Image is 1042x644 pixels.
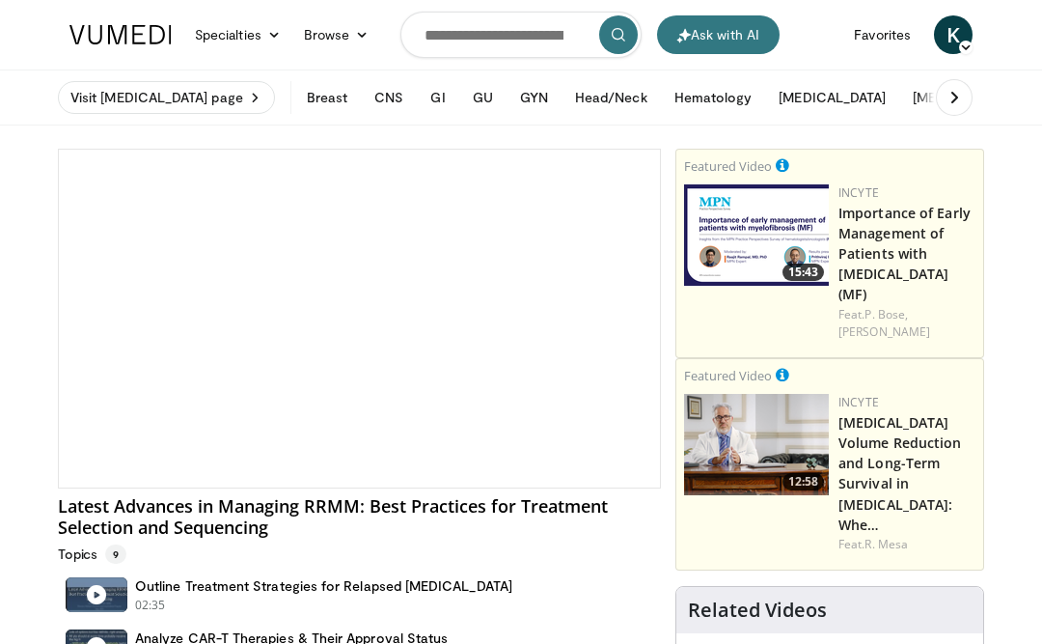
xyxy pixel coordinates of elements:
p: 02:35 [135,597,166,614]
span: 9 [105,545,126,564]
span: 15:43 [782,264,824,281]
small: Featured Video [684,367,772,384]
button: Head/Neck [563,78,659,117]
a: Incyte [838,394,879,410]
h4: Latest Advances in Managing RRMM: Best Practices for Treatment Selection and Sequencing [58,496,661,538]
a: Specialties [183,15,292,54]
a: Favorites [842,15,922,54]
a: [MEDICAL_DATA] Volume Reduction and Long-Term Survival in [MEDICAL_DATA]: Whe… [838,413,962,534]
button: GYN [508,78,560,117]
img: VuMedi Logo [69,25,172,44]
input: Search topics, interventions [400,12,642,58]
a: Incyte [838,184,879,201]
a: 12:58 [684,394,829,495]
img: 0ab4ba2a-1ce5-4c7e-8472-26c5528d93bc.png.150x105_q85_crop-smart_upscale.png [684,184,829,286]
a: Browse [292,15,381,54]
a: 15:43 [684,184,829,286]
button: Hematology [663,78,764,117]
div: Feat. [838,306,975,341]
span: 12:58 [782,473,824,490]
button: [MEDICAL_DATA] [767,78,897,117]
h4: Outline Treatment Strategies for Relapsed [MEDICAL_DATA] [135,577,512,595]
a: P. Bose, [864,306,908,322]
button: GI [419,78,456,117]
a: [PERSON_NAME] [838,323,930,340]
div: Feat. [838,536,975,553]
button: [MEDICAL_DATA] [901,78,1031,117]
img: 7350bff6-2067-41fe-9408-af54c6d3e836.png.150x105_q85_crop-smart_upscale.png [684,394,829,495]
a: Importance of Early Management of Patients with [MEDICAL_DATA] (MF) [838,204,971,303]
button: CNS [363,78,415,117]
h4: Related Videos [688,599,827,622]
a: Visit [MEDICAL_DATA] page [58,81,275,114]
button: Breast [295,78,359,117]
p: Topics [58,545,126,564]
button: Ask with AI [657,15,780,54]
button: GU [461,78,505,117]
a: K [934,15,973,54]
video-js: Video Player [59,150,660,488]
small: Featured Video [684,157,772,175]
a: R. Mesa [864,536,908,552]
